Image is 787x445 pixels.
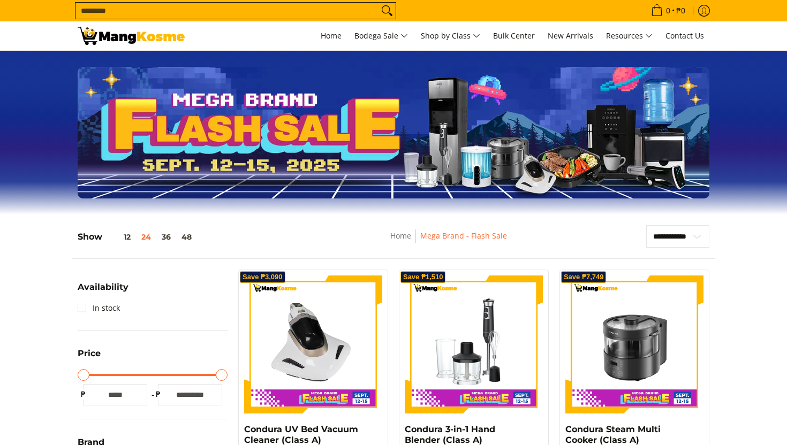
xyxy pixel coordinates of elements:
span: • [648,5,688,17]
img: MANG KOSME MEGA BRAND FLASH SALE: September 12-15, 2025 l Mang Kosme [78,27,185,45]
nav: Breadcrumbs [313,229,585,254]
summary: Open [78,349,101,366]
button: 24 [136,233,156,241]
a: In stock [78,300,120,317]
h5: Show [78,232,197,242]
span: Contact Us [665,30,704,41]
button: 36 [156,233,176,241]
button: 12 [102,233,136,241]
span: Bulk Center [493,30,535,41]
span: ₱ [78,389,88,400]
a: Home [390,231,411,241]
a: Home [315,21,347,50]
a: Mega Brand - Flash Sale [420,231,507,241]
a: Condura 3-in-1 Hand Blender (Class A) [405,424,495,445]
span: Price [78,349,101,358]
button: 48 [176,233,197,241]
span: Shop by Class [421,29,480,43]
a: Contact Us [660,21,709,50]
button: Search [379,3,396,19]
img: Condura 3-in-1 Hand Blender (Class A) [405,275,543,413]
span: Save ₱1,510 [403,274,443,280]
a: Condura Steam Multi Cooker (Class A) [565,424,661,445]
span: 0 [664,7,672,14]
span: Save ₱7,749 [564,274,604,280]
span: Availability [78,283,128,291]
a: Condura UV Bed Vacuum Cleaner (Class A) [244,424,358,445]
summary: Open [78,283,128,300]
a: Bulk Center [488,21,540,50]
span: ₱ [153,389,163,400]
span: Save ₱3,090 [243,274,283,280]
img: Condura UV Bed Vacuum Cleaner (Class A) [244,275,382,413]
span: ₱0 [675,7,687,14]
a: Resources [601,21,658,50]
span: Home [321,30,342,41]
a: New Arrivals [542,21,599,50]
span: Resources [606,29,653,43]
span: New Arrivals [548,30,593,41]
nav: Main Menu [195,21,709,50]
img: Condura Steam Multi Cooker (Class A) [565,275,703,413]
span: Bodega Sale [354,29,408,43]
a: Shop by Class [415,21,486,50]
a: Bodega Sale [349,21,413,50]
